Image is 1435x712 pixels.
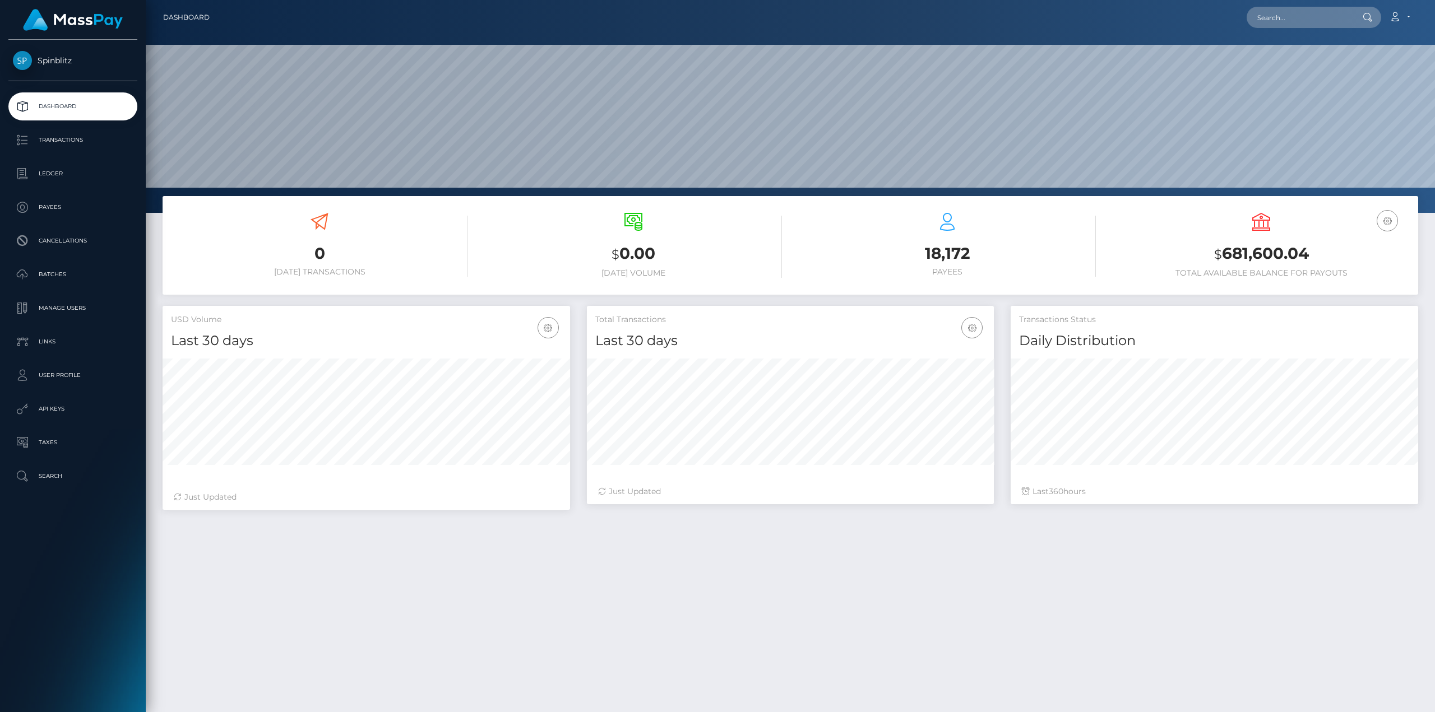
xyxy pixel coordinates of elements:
[163,6,210,29] a: Dashboard
[1113,268,1410,278] h6: Total Available Balance for Payouts
[8,328,137,356] a: Links
[1247,7,1352,28] input: Search...
[8,227,137,255] a: Cancellations
[171,267,468,277] h6: [DATE] Transactions
[13,232,133,249] p: Cancellations
[595,314,986,325] h5: Total Transactions
[13,401,133,417] p: API Keys
[171,243,468,264] h3: 0
[485,243,782,266] h3: 0.00
[8,55,137,66] span: Spinblitz
[1019,331,1410,351] h4: Daily Distribution
[799,243,1096,264] h3: 18,172
[13,98,133,115] p: Dashboard
[8,429,137,457] a: Taxes
[13,434,133,451] p: Taxes
[23,9,123,31] img: MassPay Logo
[8,294,137,322] a: Manage Users
[13,199,133,216] p: Payees
[598,486,983,497] div: Just Updated
[8,126,137,154] a: Transactions
[1022,486,1407,497] div: Last hours
[171,331,562,351] h4: Last 30 days
[1019,314,1410,325] h5: Transactions Status
[612,246,619,262] small: $
[8,361,137,389] a: User Profile
[13,51,32,70] img: Spinblitz
[485,268,782,278] h6: [DATE] Volume
[8,395,137,423] a: API Keys
[13,266,133,283] p: Batches
[8,92,137,120] a: Dashboard
[13,165,133,182] p: Ledger
[799,267,1096,277] h6: Payees
[13,367,133,384] p: User Profile
[595,331,986,351] h4: Last 30 days
[8,462,137,490] a: Search
[8,193,137,221] a: Payees
[1049,486,1063,496] span: 360
[171,314,562,325] h5: USD Volume
[8,160,137,188] a: Ledger
[174,491,559,503] div: Just Updated
[8,260,137,288] a: Batches
[13,468,133,485] p: Search
[13,300,133,317] p: Manage Users
[1113,243,1410,266] h3: 681,600.04
[13,132,133,148] p: Transactions
[13,333,133,350] p: Links
[1214,246,1222,262] small: $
